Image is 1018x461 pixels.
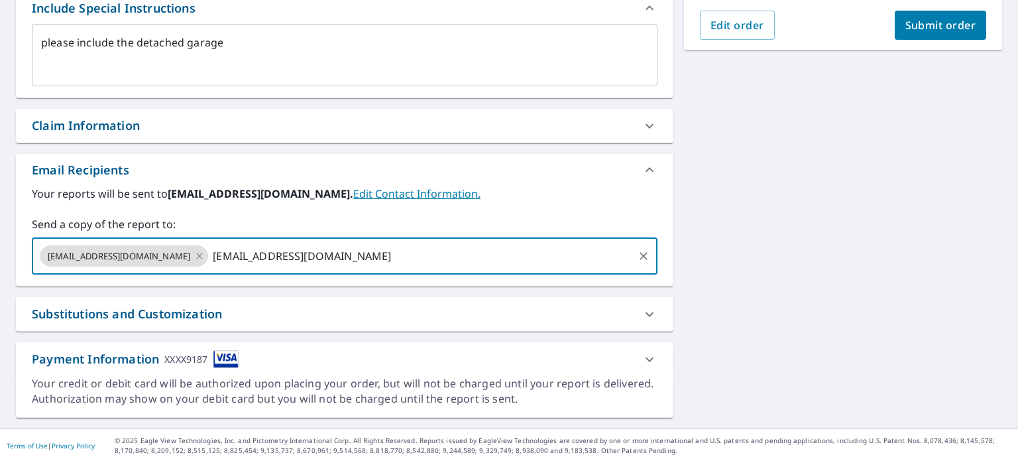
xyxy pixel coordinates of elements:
[41,36,648,74] textarea: please include the detached garage
[168,186,353,201] b: [EMAIL_ADDRESS][DOMAIN_NAME].
[32,117,140,135] div: Claim Information
[16,342,673,376] div: Payment InformationXXXX9187cardImage
[634,247,653,265] button: Clear
[16,297,673,331] div: Substitutions and Customization
[52,441,95,450] a: Privacy Policy
[16,109,673,143] div: Claim Information
[895,11,987,40] button: Submit order
[32,216,657,232] label: Send a copy of the report to:
[353,186,481,201] a: EditContactInfo
[16,154,673,186] div: Email Recipients
[213,350,239,368] img: cardImage
[32,376,657,407] div: Your credit or debit card will be authorized upon placing your order, but will not be charged unt...
[32,305,222,323] div: Substitutions and Customization
[700,11,775,40] button: Edit order
[905,18,976,33] span: Submit order
[32,186,657,202] label: Your reports will be sent to
[164,350,207,368] div: XXXX9187
[32,350,239,368] div: Payment Information
[40,245,208,267] div: [EMAIL_ADDRESS][DOMAIN_NAME]
[115,436,1011,456] p: © 2025 Eagle View Technologies, Inc. and Pictometry International Corp. All Rights Reserved. Repo...
[7,442,95,450] p: |
[32,161,129,179] div: Email Recipients
[40,250,198,263] span: [EMAIL_ADDRESS][DOMAIN_NAME]
[7,441,48,450] a: Terms of Use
